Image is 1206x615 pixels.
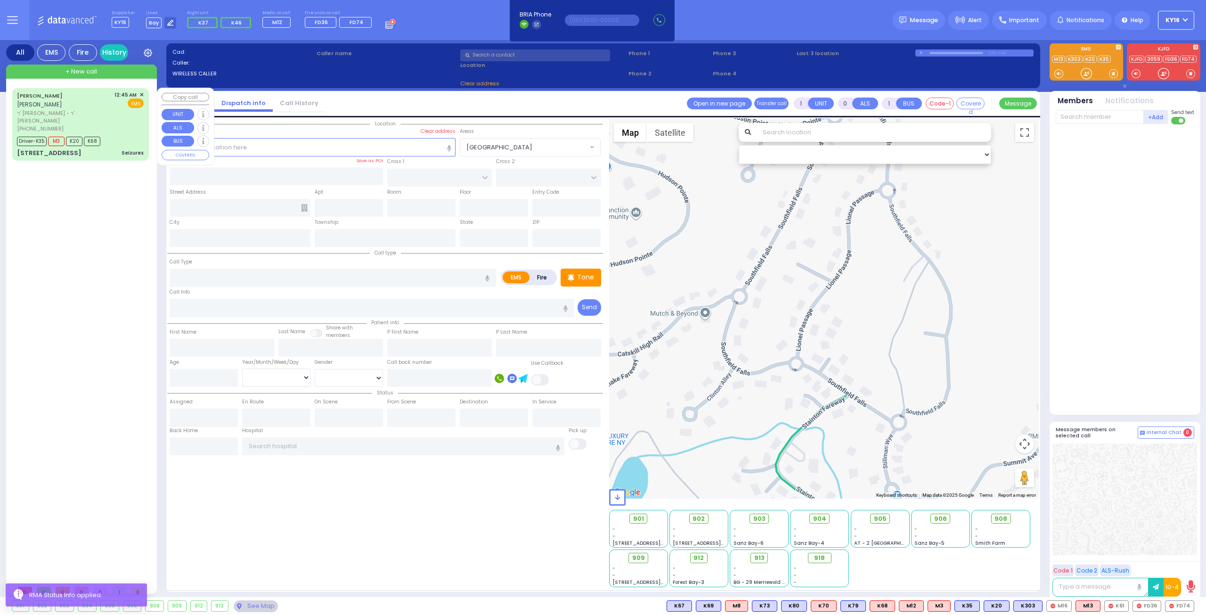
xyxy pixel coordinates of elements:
[632,553,645,563] span: 909
[1056,110,1144,124] input: Search member
[262,10,294,16] label: Medic on call
[1163,56,1179,63] a: FD36
[852,98,878,109] button: ALS
[673,572,676,579] span: -
[713,49,794,57] span: Phone 3
[840,600,866,612] div: K79
[975,540,1005,547] span: Smith Farm
[1165,16,1180,25] span: KY16
[214,98,273,107] a: Dispatch info
[757,123,992,142] input: Search location
[387,398,416,406] label: From Scene
[733,572,736,579] span: -
[191,601,207,611] div: 912
[529,271,555,283] label: Fire
[17,109,111,125] span: ר' [PERSON_NAME] - ר' [PERSON_NAME]
[811,600,837,612] div: ALS
[48,137,65,146] span: M3
[753,514,766,524] span: 903
[356,157,383,164] label: Save as POI
[673,533,676,540] span: -
[954,600,980,612] div: BLS
[242,427,263,435] label: Hospital
[6,44,34,61] div: All
[170,219,179,226] label: City
[854,525,857,533] span: -
[17,100,62,108] span: [PERSON_NAME]
[242,437,565,455] input: Search hospital
[520,10,551,19] span: BRIA Phone
[811,600,837,612] div: K70
[954,600,980,612] div: K35
[612,533,615,540] span: -
[315,189,323,196] label: Apt
[754,553,765,563] span: 913
[1131,16,1143,25] span: Help
[725,600,748,612] div: M8
[139,91,144,99] span: ✕
[914,533,917,540] span: -
[37,44,65,61] div: EMS
[37,14,100,26] img: Logo
[466,143,532,152] span: [GEOGRAPHIC_DATA]
[1015,435,1034,453] button: Map camera controls
[315,398,338,406] label: On Scene
[69,44,97,61] div: Fire
[956,98,985,109] button: Covered
[1050,47,1123,53] label: EMS
[975,533,978,540] span: -
[673,540,762,547] span: [STREET_ADDRESS][PERSON_NAME]
[460,80,499,87] span: Clear address
[994,514,1007,524] span: 908
[1108,604,1113,608] img: red-radio-icon.svg
[162,150,209,160] button: COVERED
[754,98,789,109] button: Transfer call
[503,271,530,283] label: EMS
[1015,468,1034,487] button: Drag Pegman onto the map to open Street View
[17,137,47,146] span: Driver-K35
[1137,604,1141,608] img: red-radio-icon.svg
[170,359,179,366] label: Age
[460,398,488,406] label: Destination
[1084,56,1097,63] a: K20
[899,600,924,612] div: ALS
[1169,604,1174,608] img: red-radio-icon.svg
[696,600,721,612] div: K69
[170,328,196,336] label: First Name
[1144,110,1168,124] button: +Add
[367,319,404,326] span: Patient info
[372,389,398,396] span: Status
[460,138,601,156] span: WOODBURY JUNCTION
[733,525,736,533] span: -
[984,600,1010,612] div: K20
[612,572,615,579] span: -
[1051,604,1055,608] img: red-radio-icon.svg
[797,49,915,57] label: Last 3 location
[1171,116,1186,125] label: Turn off text
[794,579,846,586] div: -
[496,158,515,165] label: Cross 2
[17,92,63,99] a: [PERSON_NAME]
[100,44,128,61] a: History
[532,219,539,226] label: ZIP
[612,579,701,586] span: [STREET_ADDRESS][PERSON_NAME]
[278,328,305,336] label: Last Name
[628,70,709,78] span: Phone 2
[460,219,473,226] label: State
[1067,16,1104,25] span: Notifications
[1056,426,1138,439] h5: Message members on selected call
[781,600,807,612] div: BLS
[170,427,198,435] label: Back Home
[315,219,338,226] label: Township
[840,600,866,612] div: BLS
[1100,565,1131,576] button: ALS-Rush
[614,123,647,142] button: Show street map
[577,272,594,282] p: Tone
[733,540,764,547] span: Sanz Bay-6
[870,600,895,612] div: ALS
[611,486,643,499] a: Open this area in Google Maps (opens a new window)
[172,48,313,56] label: Cad:
[187,10,254,16] label: Night unit
[854,540,924,547] span: AT - 2 [GEOGRAPHIC_DATA]
[112,17,129,28] span: KY16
